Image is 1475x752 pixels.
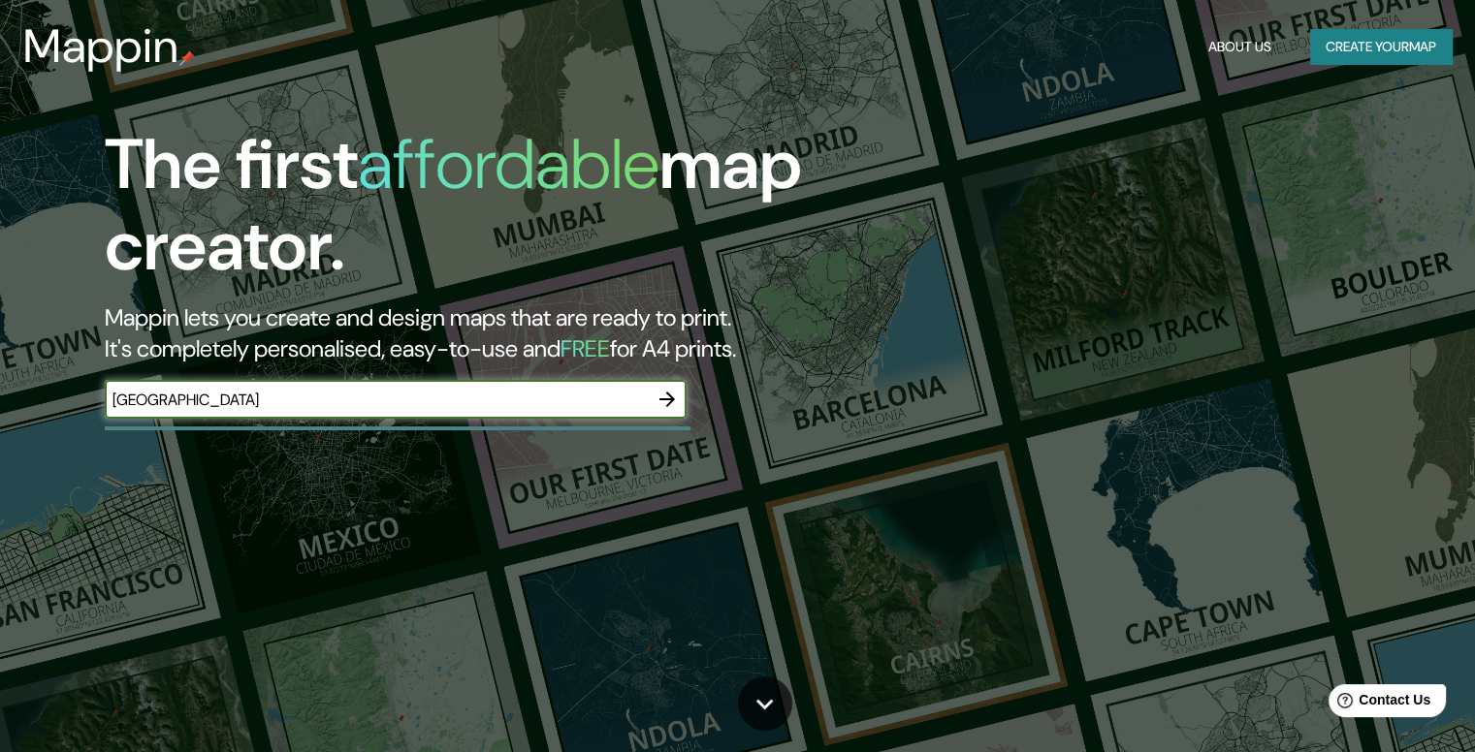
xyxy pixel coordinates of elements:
[179,50,195,66] img: mappin-pin
[105,389,648,411] input: Choose your favourite place
[561,333,610,363] h5: FREE
[1201,29,1279,65] button: About Us
[1310,29,1452,65] button: Create yourmap
[23,19,179,74] h3: Mappin
[1302,676,1454,731] iframe: Help widget launcher
[105,124,843,302] h1: The first map creator.
[358,119,659,209] h1: affordable
[105,302,843,364] h2: Mappin lets you create and design maps that are ready to print. It's completely personalised, eas...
